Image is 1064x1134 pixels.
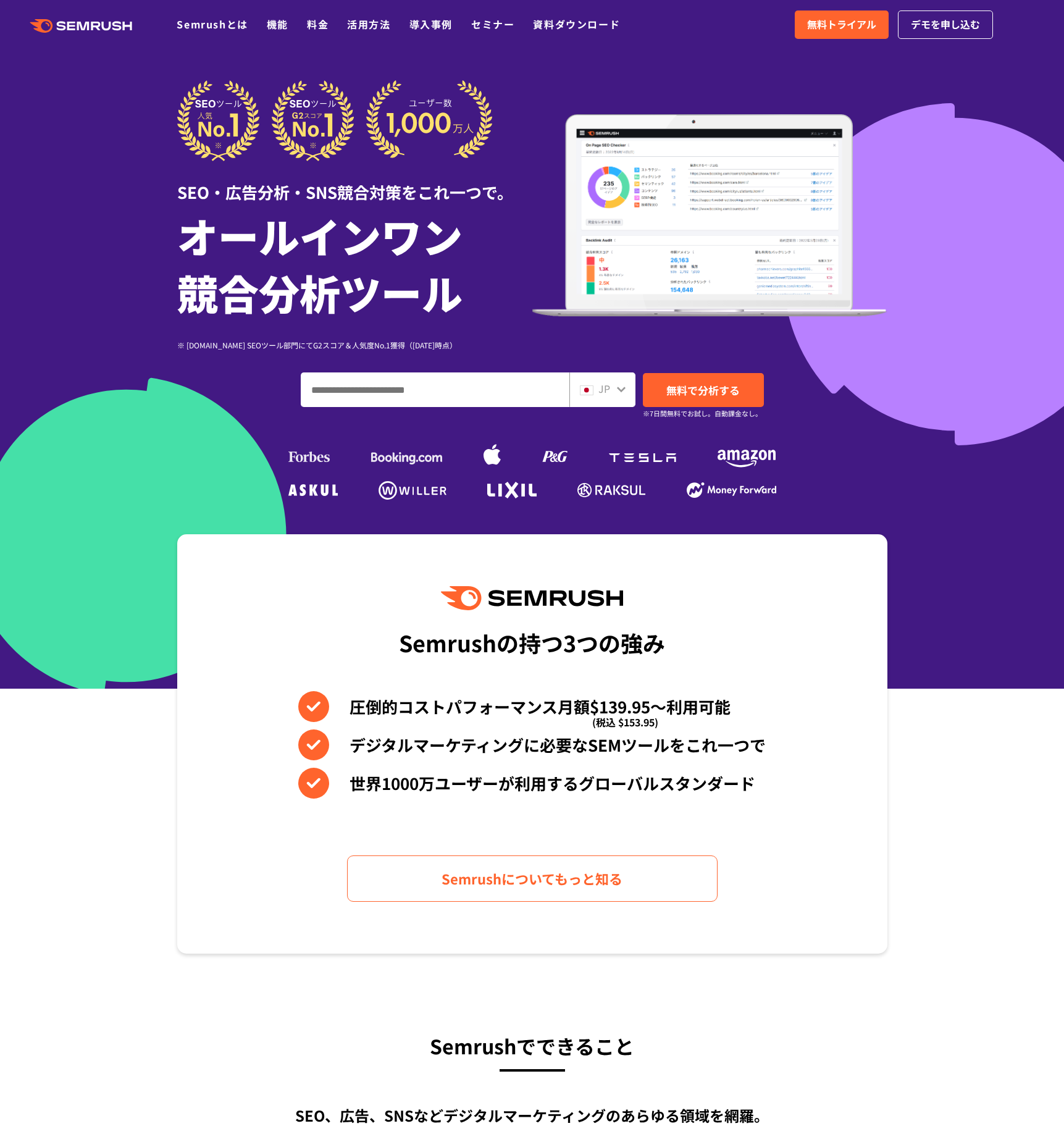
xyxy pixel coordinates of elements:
[643,408,762,419] small: ※7日間無料でお試し。自動課金なし。
[533,17,620,31] a: 資料ダウンロード
[298,691,766,722] li: 圧倒的コストパフォーマンス月額$139.95〜利用可能
[347,855,718,902] a: Semrushについてもっと知る
[347,17,390,31] a: 活用方法
[298,768,766,799] li: 世界1000万ユーザーが利用するグローバルスタンダード
[898,10,993,39] a: デモを申し込む
[409,17,453,31] a: 導入事例
[177,1029,887,1062] h3: Semrushでできること
[399,619,665,665] div: Semrushの持つ3つの強み
[177,207,532,321] h1: オールインワン 競合分析ツール
[177,17,248,31] a: Semrushとは
[666,382,740,398] span: 無料で分析する
[177,161,532,204] div: SEO・広告分析・SNS競合対策をこれ一つで。
[442,868,622,889] span: Semrushについてもっと知る
[298,729,766,760] li: デジタルマーケティングに必要なSEMツールをこれ一つで
[301,373,569,406] input: ドメイン、キーワードまたはURLを入力してください
[911,17,980,33] span: デモを申し込む
[307,17,329,31] a: 料金
[795,10,889,39] a: 無料トライアル
[441,586,622,610] img: Semrush
[598,381,610,396] span: JP
[592,707,658,737] span: (税込 $153.95)
[471,17,514,31] a: セミナー
[807,17,876,33] span: 無料トライアル
[177,339,532,351] div: ※ [DOMAIN_NAME] SEOツール部門にてG2スコア＆人気度No.1獲得（[DATE]時点）
[267,17,288,31] a: 機能
[643,373,764,407] a: 無料で分析する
